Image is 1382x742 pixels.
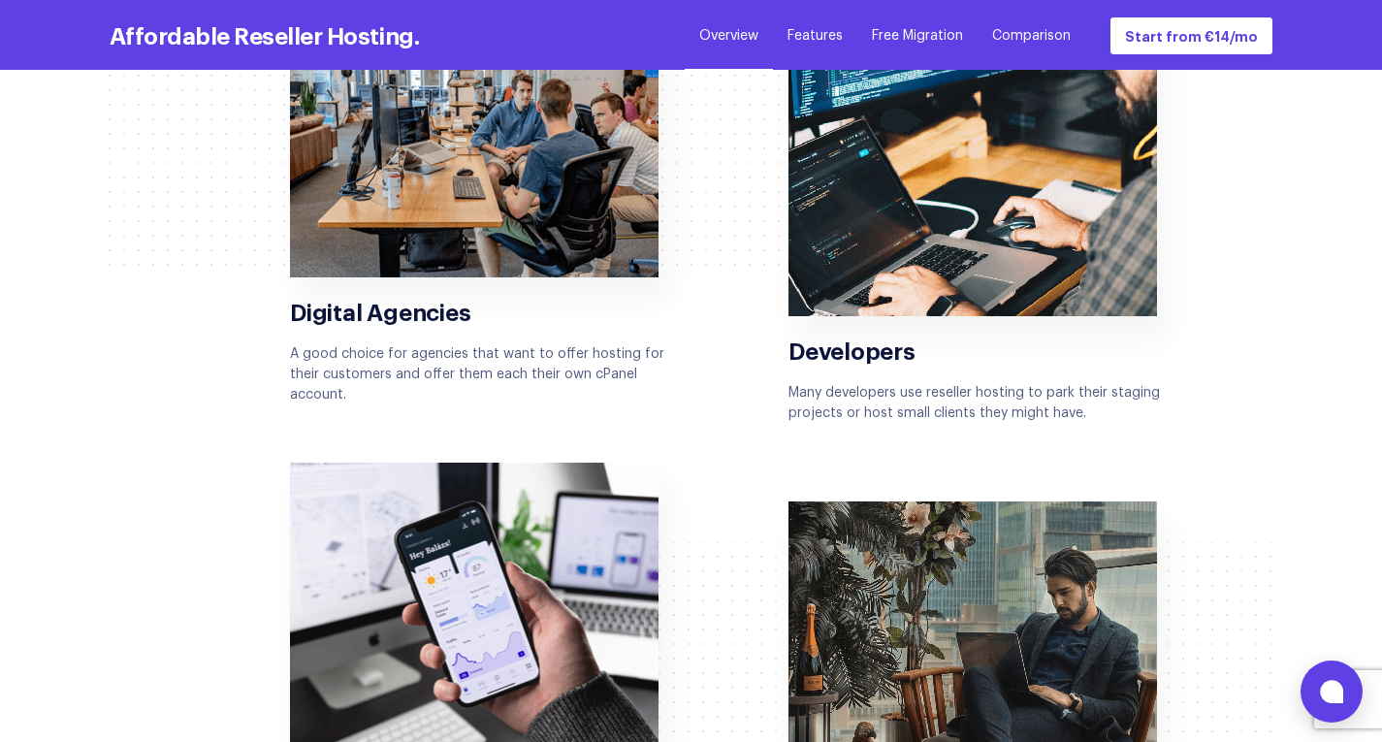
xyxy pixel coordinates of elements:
a: Comparison [992,26,1071,46]
div: Many developers use reseller hosting to park their staging projects or host small clients they mi... [788,31,1174,424]
a: Overview [699,26,758,46]
h3: Developers [788,336,1174,364]
h3: Affordable Reseller Hosting. [110,20,420,48]
a: Features [787,26,843,46]
h3: Digital Agencies [290,297,676,325]
a: Start from €14/mo [1109,16,1273,55]
a: Free Migration [872,26,963,46]
button: Open chat window [1301,661,1363,723]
